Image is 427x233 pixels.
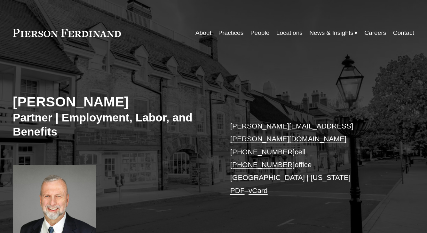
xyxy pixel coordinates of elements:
a: folder dropdown [309,27,358,39]
span: News & Insights [309,27,353,39]
a: Practices [218,27,243,39]
a: People [250,27,270,39]
a: [PHONE_NUMBER] [230,148,295,156]
a: [PERSON_NAME][EMAIL_ADDRESS][PERSON_NAME][DOMAIN_NAME] [230,122,353,143]
a: About [195,27,211,39]
a: vCard [249,187,268,195]
a: Careers [364,27,386,39]
h2: [PERSON_NAME] [13,93,213,110]
a: PDF [230,187,245,195]
a: Contact [393,27,414,39]
p: cell office [GEOGRAPHIC_DATA] | [US_STATE] – [230,120,398,197]
a: [PHONE_NUMBER] [230,161,295,169]
a: Locations [276,27,303,39]
h3: Partner | Employment, Labor, and Benefits [13,111,213,138]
